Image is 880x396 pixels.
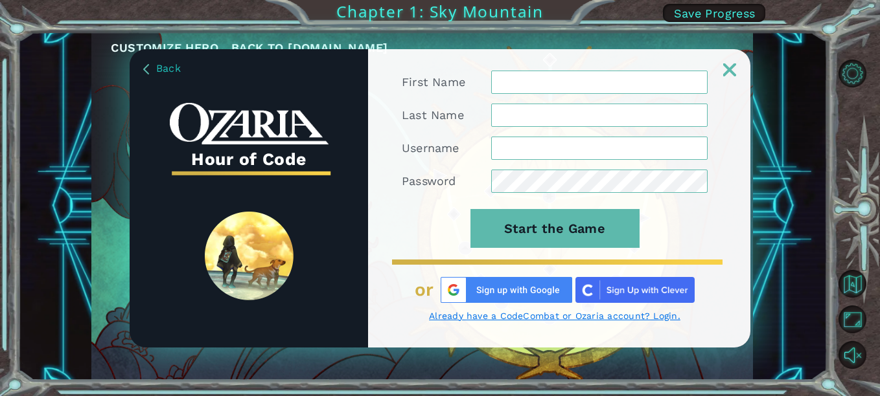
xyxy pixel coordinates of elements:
[170,145,329,173] h3: Hour of Code
[723,63,736,76] img: ExitButton_Dusk.png
[441,277,572,303] img: Google%20Sign%20Up.png
[205,212,294,300] img: SpiritLandReveal.png
[402,74,465,90] label: First Name
[402,107,464,123] label: Last Name
[402,140,459,156] label: Username
[470,209,640,248] button: Start the Game
[415,280,434,300] span: or
[402,173,456,189] label: Password
[143,64,149,74] img: BackArrow_Dusk.png
[156,62,181,74] span: Back
[170,103,329,145] img: whiteOzariaWordmark.png
[575,277,695,303] img: clever_sso_button@2x.png
[402,310,708,322] a: Already have a CodeCombat or Ozaria account? Login.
